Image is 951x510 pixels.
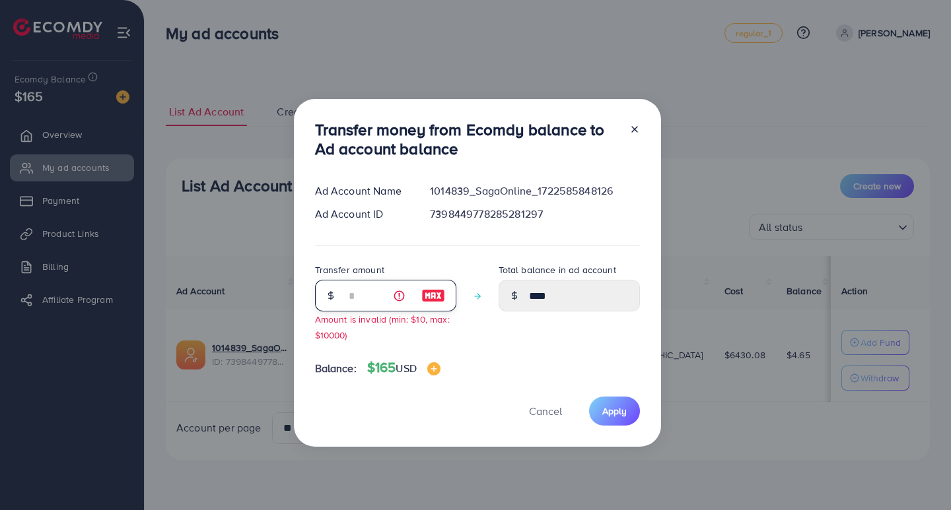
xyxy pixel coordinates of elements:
[895,451,941,500] iframe: Chat
[304,183,420,199] div: Ad Account Name
[512,397,579,425] button: Cancel
[419,207,650,222] div: 7398449778285281297
[315,263,384,276] label: Transfer amount
[421,288,445,303] img: image
[499,263,616,276] label: Total balance in ad account
[396,361,416,375] span: USD
[419,183,650,199] div: 1014839_SagaOnline_1722585848126
[315,361,357,376] span: Balance:
[367,360,440,376] h4: $165
[315,313,450,340] small: Amount is invalid (min: $10, max: $10000)
[602,404,627,418] span: Apply
[589,397,640,425] button: Apply
[304,207,420,222] div: Ad Account ID
[529,404,562,418] span: Cancel
[315,120,619,158] h3: Transfer money from Ecomdy balance to Ad account balance
[427,362,440,375] img: image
